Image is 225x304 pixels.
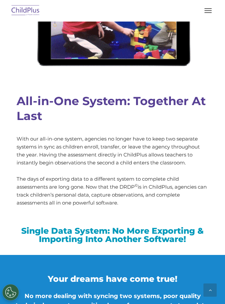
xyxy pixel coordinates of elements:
p: The days of exporting data to a different system to complete child assessments are long gone. Now... [17,175,208,207]
iframe: Chat Widget [76,37,225,304]
span: Your dreams have come true! [48,274,178,284]
button: Cookies Settings [2,284,19,301]
img: ChildPlus by Procare Solutions [10,3,41,19]
span: Single Data System: No More Exporting & Importing Into Another Software! [21,226,204,244]
p: With our all-in-one system, agencies no longer have to keep two separate systems in sync as child... [17,135,208,167]
strong: All-in-One System: Together At Last [17,94,206,123]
